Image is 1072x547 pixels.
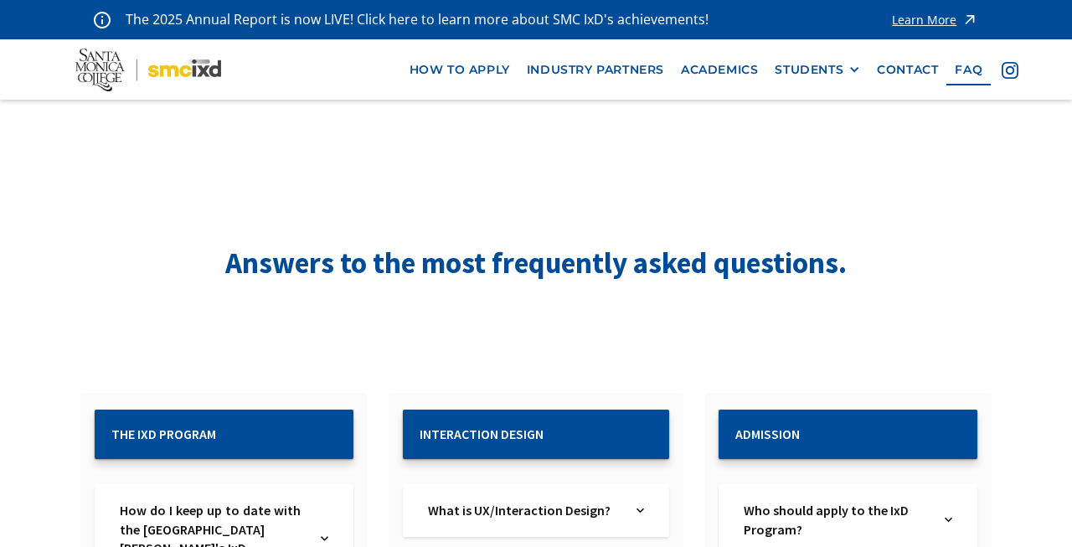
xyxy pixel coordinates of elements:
[868,54,946,85] a: contact
[744,501,931,539] a: Who should apply to the IxD Program?
[75,49,222,91] img: Santa Monica College - SMC IxD logo
[1002,62,1018,79] img: icon - instagram
[775,63,843,77] div: STUDENTS
[111,426,337,442] h2: The IxD Program
[735,426,961,442] h2: Admission
[892,14,956,26] div: Learn More
[892,8,978,31] a: Learn More
[126,8,710,31] p: The 2025 Annual Report is now LIVE! Click here to learn more about SMC IxD's achievements!
[673,54,766,85] a: Academics
[518,54,673,85] a: industry partners
[420,426,652,442] h2: Interaction Design
[428,501,622,519] a: What is UX/Interaction Design?
[946,54,991,85] a: faq
[961,8,978,31] img: icon - arrow - alert
[401,54,518,85] a: how to apply
[94,11,111,28] img: icon - information - alert
[201,243,871,284] h1: Answers to the most frequently asked questions.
